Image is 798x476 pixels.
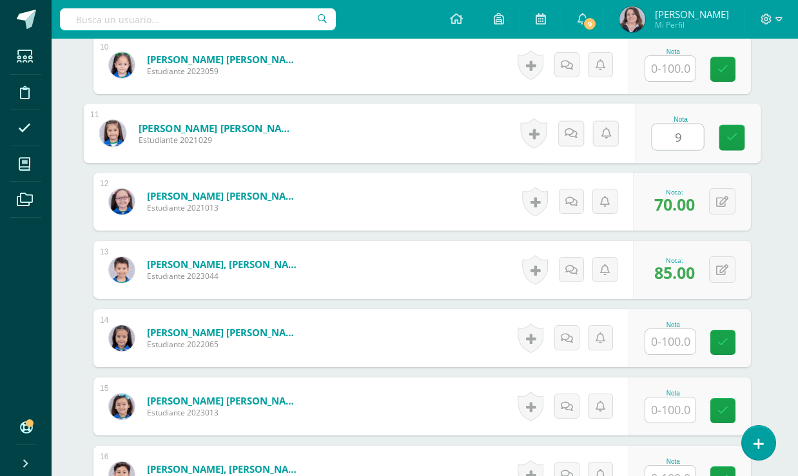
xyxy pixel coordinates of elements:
[654,256,695,265] div: Nota:
[147,258,302,271] a: [PERSON_NAME], [PERSON_NAME]
[147,189,302,202] a: [PERSON_NAME] [PERSON_NAME]
[645,390,701,397] div: Nota
[99,120,126,146] img: 55c4f26dad53b3567c52e5c937d6b8a8.png
[60,8,336,30] input: Busca un usuario...
[147,462,302,475] a: [PERSON_NAME], [PERSON_NAME]
[147,271,302,281] span: Estudiante 2023044
[645,329,696,354] input: 0-100.0
[645,397,696,423] input: 0-100.0
[645,48,701,55] div: Nota
[654,193,695,215] span: 70.00
[654,187,695,196] div: Nota:
[147,339,302,350] span: Estudiante 2022065
[109,325,135,351] img: 1c68fec7a716cabea3daeb3c074788c1.png
[652,124,704,150] input: 0-100.0
[583,17,597,31] span: 9
[147,394,302,407] a: [PERSON_NAME] [PERSON_NAME]
[147,202,302,213] span: Estudiante 2021013
[147,326,302,339] a: [PERSON_NAME] [PERSON_NAME]
[147,53,302,66] a: [PERSON_NAME] [PERSON_NAME]
[645,321,701,328] div: Nota
[139,121,298,135] a: [PERSON_NAME] [PERSON_NAME]
[147,66,302,77] span: Estudiante 2023059
[652,116,710,123] div: Nota
[655,8,729,21] span: [PERSON_NAME]
[654,262,695,283] span: 85.00
[139,135,298,146] span: Estudiante 2021029
[147,407,302,418] span: Estudiante 2023013
[109,189,135,214] img: 036a06fb3b9efe428924fc27f94528cb.png
[109,52,135,78] img: 2c50edbb4cc9761b96c28657ce7fb781.png
[645,56,696,81] input: 0-100.0
[655,19,729,30] span: Mi Perfil
[619,6,645,32] img: 96fc7b7ea18e702e1b56e557d9c3ccc2.png
[109,257,135,283] img: 905c5e0fb13c8368589287cf0373a583.png
[645,458,701,465] div: Nota
[109,394,135,419] img: 8e74cfda3e98bbd6eec6f56aa2bae21e.png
